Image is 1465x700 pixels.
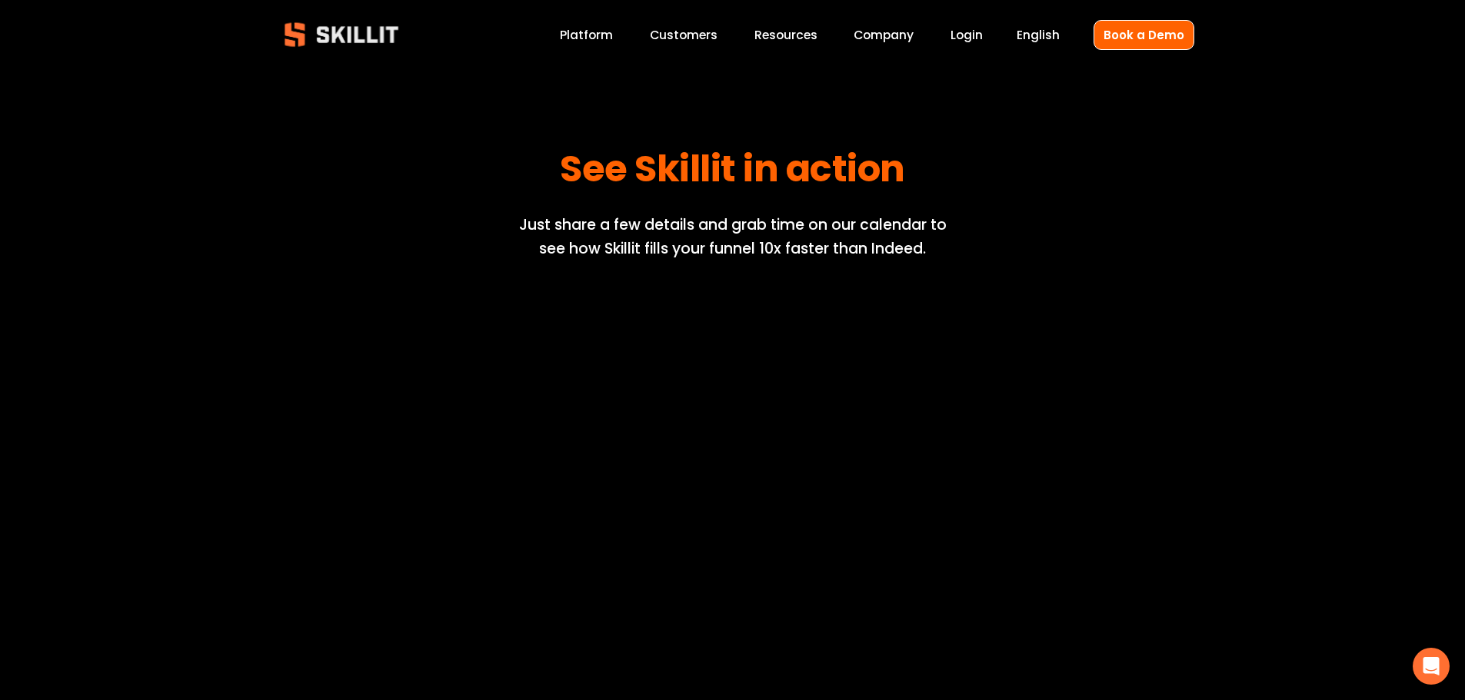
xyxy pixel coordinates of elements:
a: Company [854,25,914,45]
strong: See Skillit in action [560,141,905,204]
a: Book a Demo [1094,20,1194,50]
a: folder dropdown [754,25,817,45]
div: language picker [1017,25,1060,45]
p: Just share a few details and grab time on our calendar to see how Skillit fills your funnel 10x f... [504,214,961,260]
div: Open Intercom Messenger [1413,648,1450,685]
span: Resources [754,26,817,44]
img: Skillit [271,12,411,58]
a: Login [951,25,983,45]
a: Customers [650,25,718,45]
a: Platform [560,25,613,45]
iframe: Demo Request Form [388,174,1077,666]
span: English [1017,26,1060,44]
